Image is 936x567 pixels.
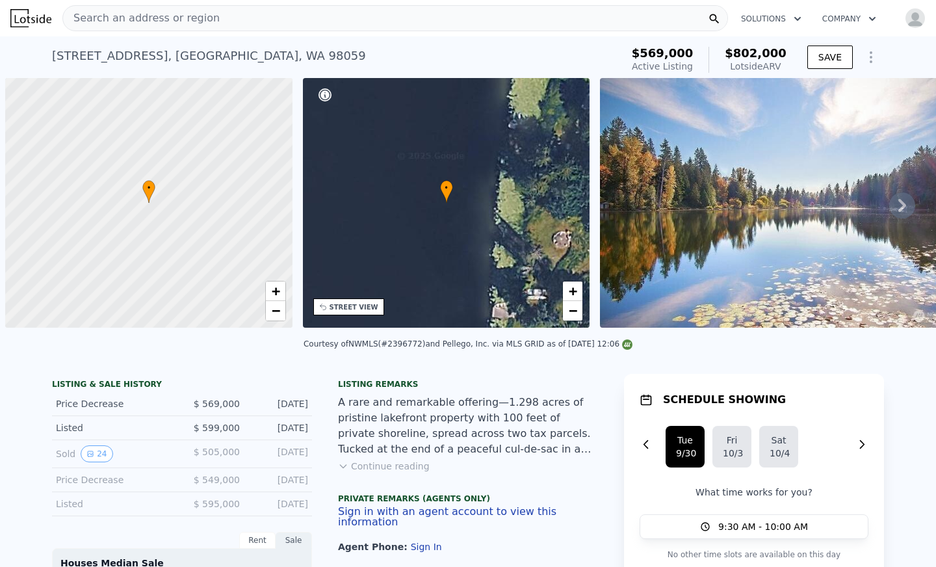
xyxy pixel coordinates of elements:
span: $ 595,000 [194,499,240,509]
span: Agent Phone: [338,542,411,552]
p: No other time slots are available on this day [640,547,868,562]
a: Zoom out [266,301,285,321]
button: Company [812,7,887,31]
button: 9:30 AM - 10:00 AM [640,514,868,539]
div: [DATE] [250,397,308,410]
span: $802,000 [725,46,786,60]
button: SAVE [807,46,853,69]
div: Listed [56,497,172,510]
div: [STREET_ADDRESS] , [GEOGRAPHIC_DATA] , WA 98059 [52,47,366,65]
a: Zoom in [563,282,582,301]
a: Zoom out [563,301,582,321]
div: STREET VIEW [330,302,378,312]
span: Active Listing [632,61,693,72]
span: + [569,283,577,299]
button: Show Options [858,44,884,70]
div: • [142,180,155,203]
div: Sold [56,445,172,462]
div: LISTING & SALE HISTORY [52,379,312,392]
div: [DATE] [250,473,308,486]
button: Sat10/4 [759,426,798,468]
span: $569,000 [632,46,694,60]
span: • [440,182,453,194]
button: View historical data [81,445,112,462]
button: Sign in with an agent account to view this information [338,507,598,527]
div: 10/3 [723,447,741,460]
div: [DATE] [250,497,308,510]
div: [DATE] [250,445,308,462]
img: Lotside [10,9,51,27]
div: • [440,180,453,203]
img: avatar [905,8,926,29]
span: • [142,182,155,194]
div: Listed [56,421,172,434]
button: Solutions [731,7,812,31]
div: [DATE] [250,421,308,434]
div: Price Decrease [56,397,172,410]
div: Lotside ARV [725,60,786,73]
span: $ 549,000 [194,475,240,485]
button: Tue9/30 [666,426,705,468]
div: Sat [770,434,788,447]
div: Tue [676,434,694,447]
div: 9/30 [676,447,694,460]
span: $ 505,000 [194,447,240,457]
div: Sale [276,532,312,549]
div: Listing remarks [338,379,598,389]
div: A rare and remarkable offering—1.298 acres of pristine lakefront property with 100 feet of privat... [338,395,598,457]
a: Zoom in [266,282,285,301]
button: Sign In [411,542,442,552]
span: − [569,302,577,319]
span: + [271,283,279,299]
p: What time works for you? [640,486,868,499]
div: 10/4 [770,447,788,460]
span: $ 569,000 [194,399,240,409]
button: Fri10/3 [712,426,751,468]
div: Price Decrease [56,473,172,486]
button: Continue reading [338,460,430,473]
span: − [271,302,279,319]
h1: SCHEDULE SHOWING [663,392,786,408]
img: NWMLS Logo [622,339,632,350]
div: Private Remarks (Agents Only) [338,494,598,507]
div: Courtesy of NWMLS (#2396772) and Pellego, Inc. via MLS GRID as of [DATE] 12:06 [304,339,632,349]
span: 9:30 AM - 10:00 AM [718,520,808,533]
div: Rent [239,532,276,549]
span: Search an address or region [63,10,220,26]
span: $ 599,000 [194,423,240,433]
div: Fri [723,434,741,447]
